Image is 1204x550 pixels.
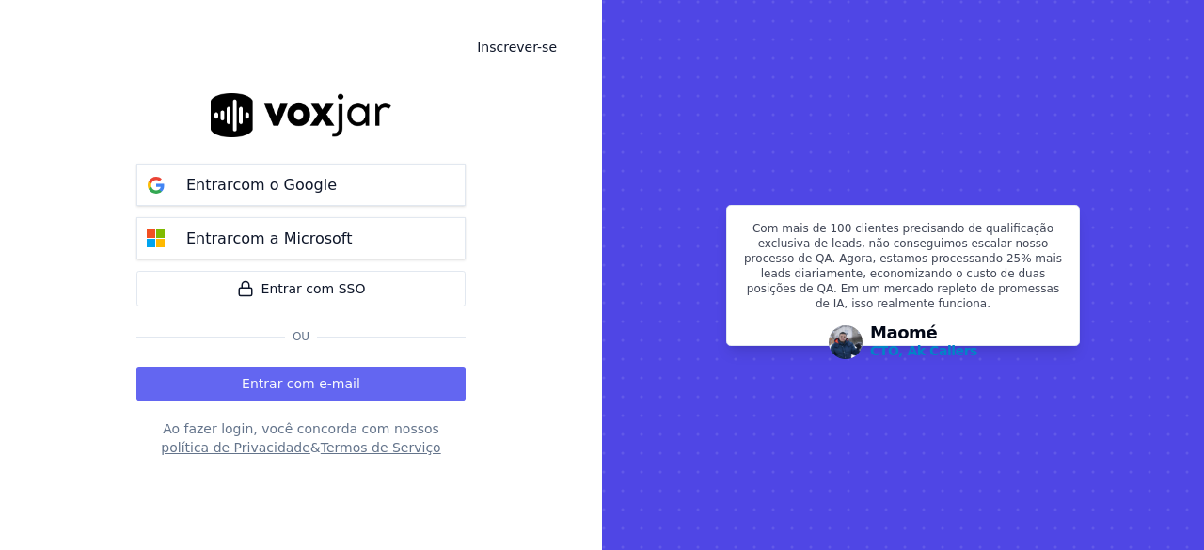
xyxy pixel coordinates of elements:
button: Entrar com e-mail [136,367,466,401]
img: logotipo [211,93,391,137]
font: Entrar [186,176,232,194]
img: botão de login da Microsoft [137,220,175,258]
button: Termos de Serviço [321,438,441,457]
font: Entrar com e-mail [242,376,360,391]
img: Avatar [829,325,863,359]
font: Inscrever-se [477,39,557,55]
font: com o Google [232,176,337,194]
font: & [310,440,321,455]
font: Com mais de 100 clientes precisando de qualificação exclusiva de leads, não conseguimos escalar n... [744,222,1062,310]
font: Ao fazer login, você concorda com nossos [163,421,439,436]
button: política de Privacidade [161,438,310,457]
font: Entrar com SSO [261,281,366,296]
font: Maomé [870,322,937,342]
font: com a Microsoft [232,229,352,247]
button: Entrarcom a Microsoft [136,217,466,259]
a: Inscrever-se [462,30,572,64]
font: política de Privacidade [161,440,310,455]
font: Ou [293,330,309,343]
font: Termos de Serviço [321,440,441,455]
button: Entrarcom o Google [136,164,466,206]
img: botão de login do Google [137,166,175,204]
font: Entrar [186,229,232,247]
font: CTO, Ak Callers [870,343,977,358]
a: Entrar com SSO [136,271,466,306]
